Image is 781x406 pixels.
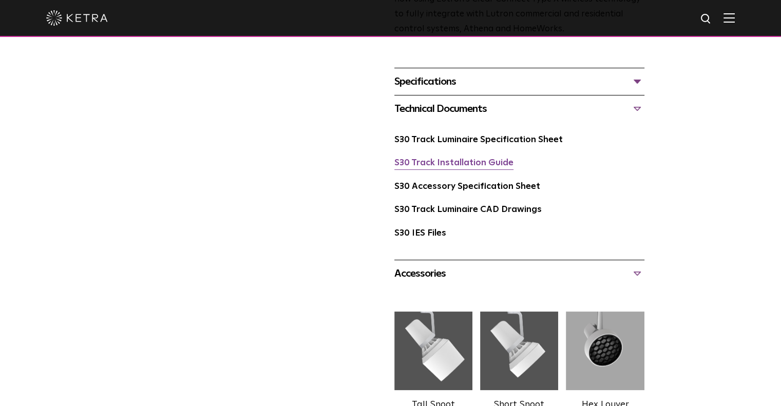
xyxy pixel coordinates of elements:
div: Accessories [394,265,644,282]
img: 3b1b0dc7630e9da69e6b [566,307,644,395]
img: 28b6e8ee7e7e92b03ac7 [480,307,558,395]
a: S30 Track Luminaire CAD Drawings [394,205,542,214]
img: ketra-logo-2019-white [46,10,108,26]
a: S30 IES Files [394,229,446,238]
img: search icon [700,13,713,26]
img: Hamburger%20Nav.svg [723,13,735,23]
div: Technical Documents [394,101,644,117]
div: Specifications [394,73,644,90]
a: S30 Track Installation Guide [394,159,513,167]
img: 561d9251a6fee2cab6f1 [394,307,472,395]
a: S30 Accessory Specification Sheet [394,182,540,191]
a: S30 Track Luminaire Specification Sheet [394,136,563,144]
